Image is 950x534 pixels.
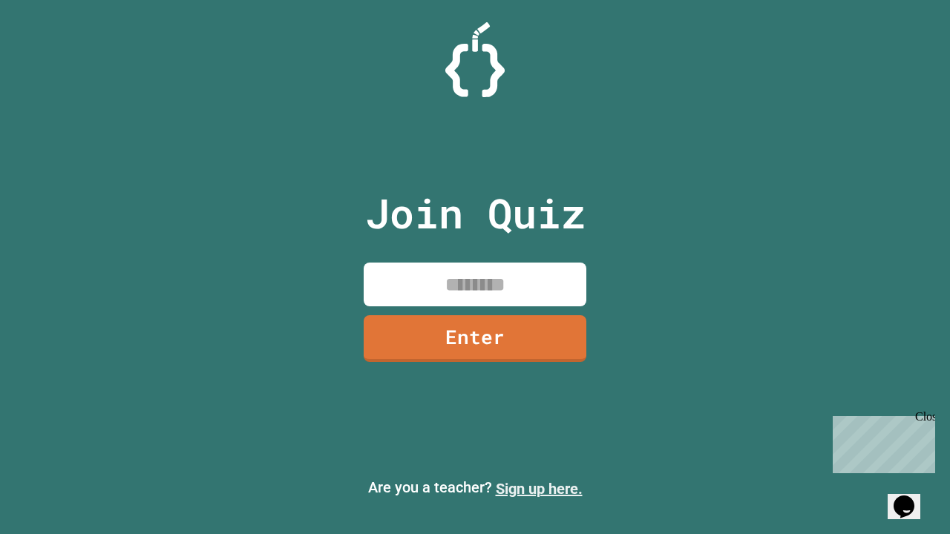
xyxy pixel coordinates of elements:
iframe: chat widget [827,410,935,473]
div: Chat with us now!Close [6,6,102,94]
a: Enter [364,315,586,362]
p: Are you a teacher? [12,476,938,500]
p: Join Quiz [365,182,586,244]
a: Sign up here. [496,480,583,498]
img: Logo.svg [445,22,505,97]
iframe: chat widget [888,475,935,519]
